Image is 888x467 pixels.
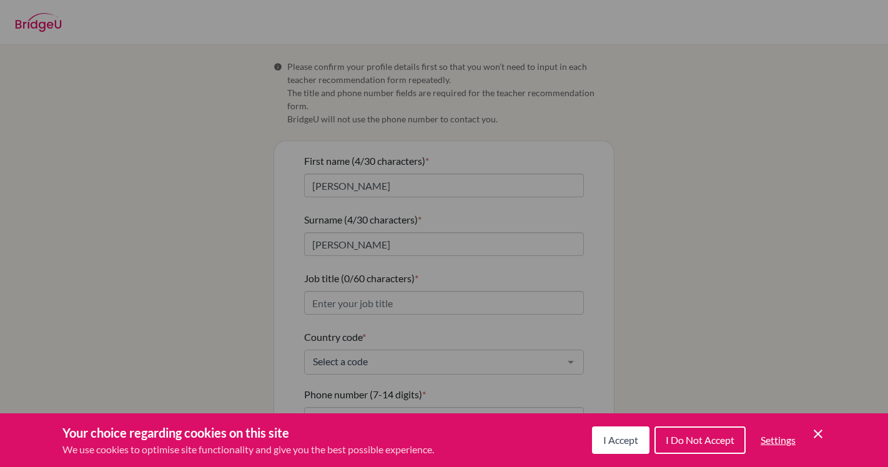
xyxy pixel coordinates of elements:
[761,434,796,446] span: Settings
[666,434,734,446] span: I Do Not Accept
[62,423,434,442] h3: Your choice regarding cookies on this site
[811,426,826,441] button: Save and close
[751,428,806,453] button: Settings
[603,434,638,446] span: I Accept
[592,426,649,454] button: I Accept
[62,442,434,457] p: We use cookies to optimise site functionality and give you the best possible experience.
[654,426,746,454] button: I Do Not Accept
